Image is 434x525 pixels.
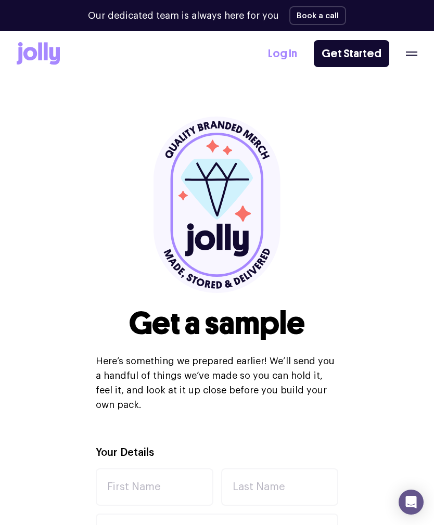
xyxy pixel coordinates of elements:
[314,40,389,67] a: Get Started
[96,354,338,412] p: Here’s something we prepared earlier! We’ll send you a handful of things we’ve made so you can ho...
[88,9,279,23] p: Our dedicated team is always here for you
[129,306,305,341] h1: Get a sample
[268,45,297,62] a: Log In
[289,6,346,25] button: Book a call
[96,445,154,460] label: Your Details
[399,490,424,515] div: Open Intercom Messenger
